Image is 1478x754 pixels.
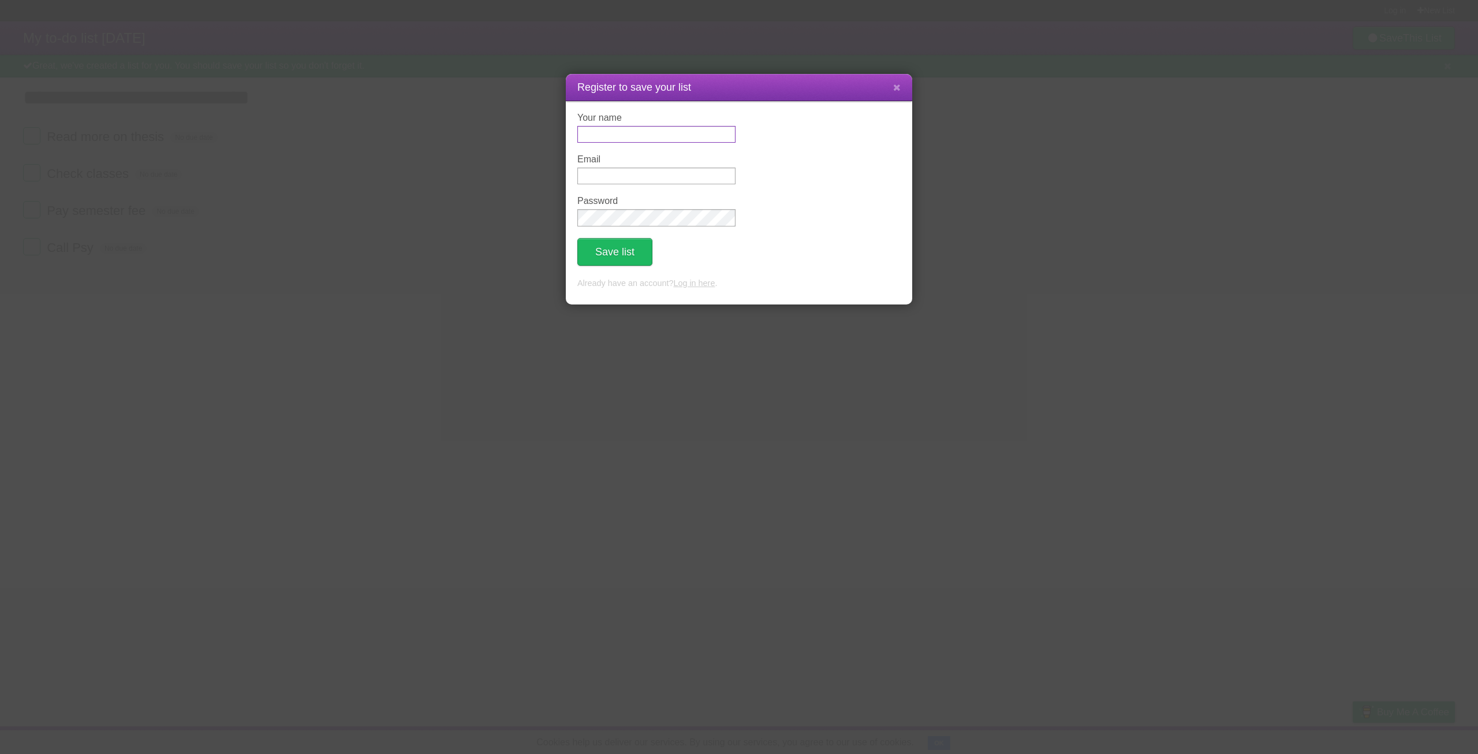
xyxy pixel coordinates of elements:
[577,277,901,290] p: Already have an account? .
[577,238,652,266] button: Save list
[577,154,736,165] label: Email
[577,80,901,95] h1: Register to save your list
[673,278,715,288] a: Log in here
[577,113,736,123] label: Your name
[577,196,736,206] label: Password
